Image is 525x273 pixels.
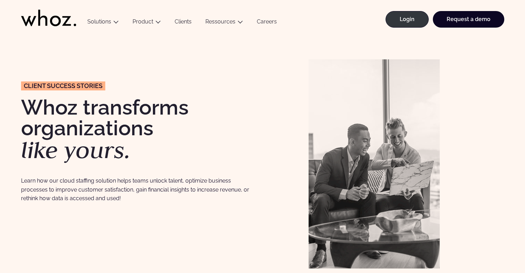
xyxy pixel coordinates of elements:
[386,11,429,28] a: Login
[168,18,198,28] a: Clients
[24,83,103,89] span: CLIENT success stories
[205,18,235,25] a: Ressources
[309,59,440,269] img: Clients Whoz
[21,176,256,203] p: Learn how our cloud staffing solution helps teams unlock talent, optimize business processes to i...
[250,18,284,28] a: Careers
[80,18,126,28] button: Solutions
[433,11,504,28] a: Request a demo
[198,18,250,28] button: Ressources
[21,97,256,162] h1: Whoz transforms organizations
[133,18,153,25] a: Product
[21,135,130,165] em: like yours.
[126,18,168,28] button: Product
